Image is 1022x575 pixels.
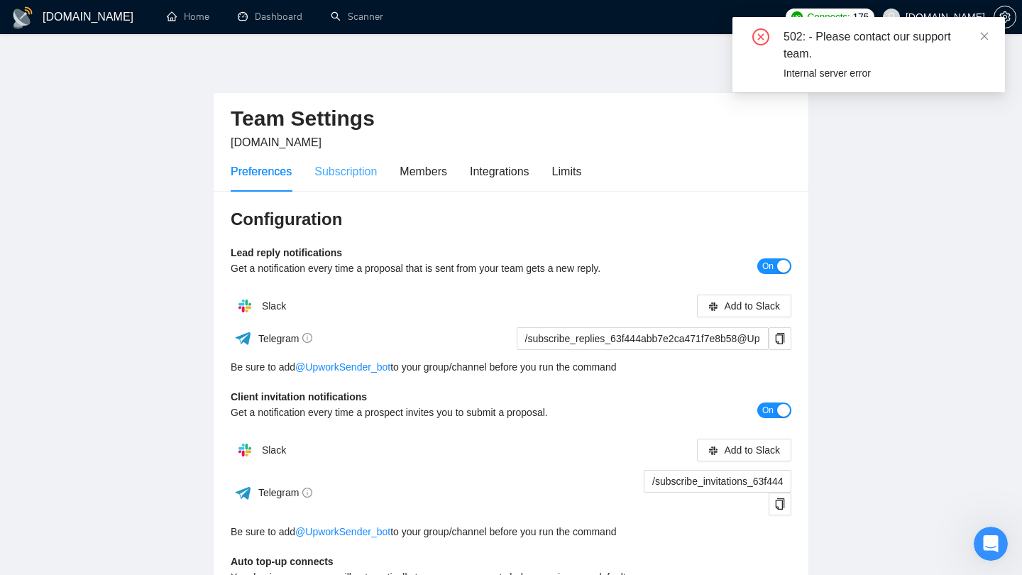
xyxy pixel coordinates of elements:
div: Get a notification every time a prospect invites you to submit a proposal. [231,405,652,420]
img: hpQkSZIkSZIkSZIkSZIkSZIkSZIkSZIkSZIkSZIkSZIkSZIkSZIkSZIkSZIkSZIkSZIkSZIkSZIkSZIkSZIkSZIkSZIkSZIkS... [231,436,259,464]
img: hpQkSZIkSZIkSZIkSZIkSZIkSZIkSZIkSZIkSZIkSZIkSZIkSZIkSZIkSZIkSZIkSZIkSZIkSZIkSZIkSZIkSZIkSZIkSZIkS... [231,292,259,320]
a: @UpworkSender_bot [295,524,390,540]
div: Be sure to add to your group/channel before you run the command [231,524,791,540]
h3: Configuration [231,208,791,231]
img: upwork-logo.png [791,11,803,23]
div: Internal server error [784,65,988,81]
span: Telegram [258,333,313,344]
span: Telegram [258,487,313,498]
iframe: Intercom live chat [974,527,1008,561]
b: Client invitation notifications [231,391,367,402]
b: Lead reply notifications [231,247,342,258]
h2: Team Settings [231,104,791,133]
span: info-circle [302,333,312,343]
div: Integrations [470,163,529,180]
span: Add to Slack [724,442,780,458]
span: slack [708,301,718,312]
a: dashboardDashboard [238,11,302,23]
div: Subscription [314,163,377,180]
span: user [886,12,896,22]
span: copy [769,333,791,344]
span: info-circle [302,488,312,498]
span: slack [708,445,718,456]
div: Be sure to add to your group/channel before you run the command [231,359,791,375]
a: homeHome [167,11,209,23]
button: setting [994,6,1016,28]
a: @UpworkSender_bot [295,359,390,375]
span: setting [994,11,1016,23]
div: Limits [552,163,582,180]
span: Add to Slack [724,298,780,314]
span: On [762,402,774,418]
b: Auto top-up connects [231,556,334,567]
a: searchScanner [331,11,383,23]
span: Slack [262,444,286,456]
span: [DOMAIN_NAME] [231,136,322,148]
span: close-circle [752,28,769,45]
button: copy [769,493,791,515]
button: slackAdd to Slack [697,295,791,317]
div: Get a notification every time a proposal that is sent from your team gets a new reply. [231,261,652,276]
div: Preferences [231,163,292,180]
div: Members [400,163,447,180]
span: copy [769,498,791,510]
img: ww3wtPAAAAAElFTkSuQmCC [234,329,252,347]
button: slackAdd to Slack [697,439,791,461]
div: 502: - Please contact our support team. [784,28,988,62]
span: 175 [853,9,869,25]
img: logo [11,6,34,29]
span: Connects: [807,9,850,25]
span: close [979,31,989,41]
img: ww3wtPAAAAAElFTkSuQmCC [234,484,252,502]
span: Slack [262,300,286,312]
a: setting [994,11,1016,23]
span: On [762,258,774,274]
button: copy [769,327,791,350]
